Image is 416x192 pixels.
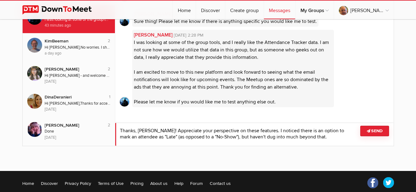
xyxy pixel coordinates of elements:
a: About us [150,180,168,186]
div: 2 [101,38,110,44]
a: Facebook [367,177,379,188]
a: Home [173,1,196,19]
a: Vicki 2 [PERSON_NAME] Done [DATE] [27,122,111,141]
img: cropped.jpg [120,97,129,107]
img: DinaDeranieri [27,94,42,109]
a: Twitter [383,177,394,188]
div: [PERSON_NAME] [45,122,101,129]
div: [DATE] [45,79,111,85]
div: Done [45,129,111,134]
div: Hi [PERSON_NAME], Thanks for accepting the invitation to connect with our group on this platform.... [45,101,111,107]
div: KimBeeman [45,38,101,45]
div: Hi [PERSON_NAME], No worries. I show you as paid through [DATE] on our Meetup side. When we forma... [45,45,111,50]
a: DinaDeranieri 1 DinaDeranieri Hi [PERSON_NAME],Thanks for accepting the invitation to connect wit... [27,94,111,112]
div: [DATE] [45,135,111,141]
div: I was looking at some of the group tools, and I really like the Attendance Tracker data. I am not... [45,17,111,23]
img: Vicki [27,122,42,137]
span: [DATE] 2:28 PM [173,32,204,39]
a: Home [22,180,34,186]
a: [PERSON_NAME] [334,1,394,19]
div: [DATE] [45,107,111,112]
div: [PERSON_NAME] [45,66,101,73]
div: 1 [101,94,110,100]
div: a day ago [45,50,111,56]
a: Pricing [130,180,143,186]
a: Discover [196,1,225,19]
a: Privacy Policy [65,180,91,186]
span: I was looking at some of the group tools, and I really like the Attendance Tracker data. I am not... [134,39,329,105]
img: cropped.jpg [120,17,129,26]
img: Barbara H [27,66,42,81]
a: [PERSON_NAME][DATE] 2:28 PM [134,31,332,39]
a: My Groups [296,1,334,19]
a: Terms of Use [98,180,124,186]
a: Discover [41,180,58,186]
a: Forum [190,180,203,186]
span: Sure thing! Please let me know if there is anything specific you would like me to test. [134,18,317,24]
a: Create group [225,1,264,19]
a: KimBeeman 2 KimBeeman Hi [PERSON_NAME],No worries. I show you as paid through [DATE] on our Meetu... [27,38,111,56]
div: DinaDeranieri [45,94,101,101]
a: Help [174,180,183,186]
a: Barbara H 2 [PERSON_NAME] Hi [PERSON_NAME] - and welcome to our group's presence on the Down To M... [27,66,111,85]
div: 43 minutes ago [45,23,111,28]
a: Messages [264,1,295,19]
img: DownToMeet [22,5,101,15]
div: Hi [PERSON_NAME] - and welcome to our group's presence on the Down To Meet platform! Now try mess... [45,73,111,79]
div: 2 [101,122,110,128]
a: Thomas N. 3 [PERSON_NAME] I was looking at some of the group tools, and I really like the Attenda... [27,10,111,28]
button: Send [360,126,389,136]
div: 2 [101,66,110,72]
a: Contact us [210,180,231,186]
img: KimBeeman [27,38,42,53]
